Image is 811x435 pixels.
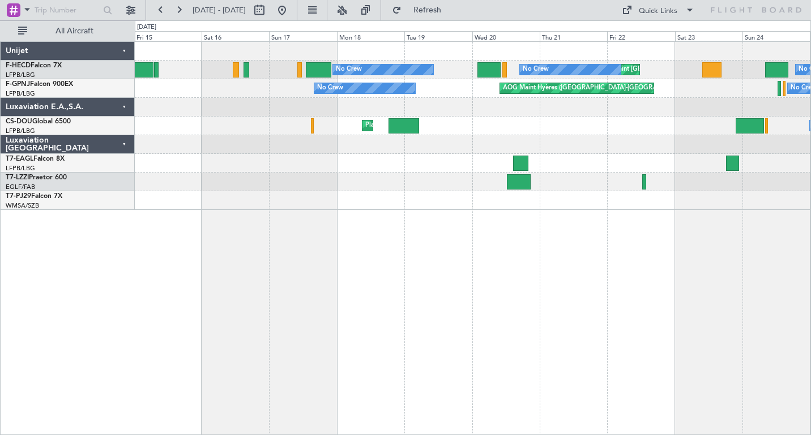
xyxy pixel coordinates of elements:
a: LFPB/LBG [6,71,35,79]
div: No Crew [336,61,362,78]
button: Refresh [387,1,455,19]
span: T7-PJ29 [6,193,31,200]
span: CS-DOU [6,118,32,125]
div: No Crew [523,61,549,78]
div: [DATE] [137,23,156,32]
div: Sat 23 [675,31,742,41]
div: Fri 22 [607,31,675,41]
a: T7-LZZIPraetor 600 [6,174,67,181]
button: Quick Links [616,1,700,19]
div: Quick Links [639,6,677,17]
span: F-HECD [6,62,31,69]
button: All Aircraft [12,22,123,40]
a: LFPB/LBG [6,127,35,135]
div: Fri 15 [134,31,202,41]
a: T7-PJ29Falcon 7X [6,193,62,200]
a: CS-DOUGlobal 6500 [6,118,71,125]
span: All Aircraft [29,27,119,35]
span: [DATE] - [DATE] [193,5,246,15]
div: Tue 19 [404,31,472,41]
span: Refresh [404,6,451,14]
a: LFPB/LBG [6,89,35,98]
div: Planned Maint [GEOGRAPHIC_DATA] ([GEOGRAPHIC_DATA]) [365,117,544,134]
div: Wed 20 [472,31,540,41]
div: Sun 17 [269,31,336,41]
input: Trip Number [35,2,100,19]
a: F-HECDFalcon 7X [6,62,62,69]
div: No Crew [317,80,343,97]
div: AOG Maint Hyères ([GEOGRAPHIC_DATA]-[GEOGRAPHIC_DATA]) [503,80,694,97]
div: Mon 18 [337,31,404,41]
div: Sat 16 [202,31,269,41]
span: T7-LZZI [6,174,29,181]
a: LFPB/LBG [6,164,35,173]
a: T7-EAGLFalcon 8X [6,156,65,162]
div: Sun 24 [742,31,810,41]
a: WMSA/SZB [6,201,39,210]
div: Thu 21 [540,31,607,41]
a: EGLF/FAB [6,183,35,191]
a: F-GPNJFalcon 900EX [6,81,73,88]
span: T7-EAGL [6,156,33,162]
span: F-GPNJ [6,81,30,88]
